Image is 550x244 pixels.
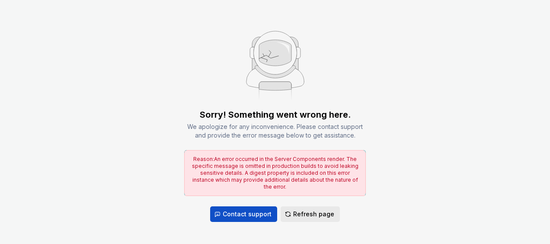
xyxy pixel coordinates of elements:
[210,206,277,222] button: Contact support
[293,210,334,218] span: Refresh page
[192,156,358,190] span: Reason: An error occurred in the Server Components render. The specific message is omitted in pro...
[223,210,272,218] span: Contact support
[281,206,340,222] button: Refresh page
[200,109,351,121] div: Sorry! Something went wrong here.
[184,122,366,140] div: We apologize for any inconvenience. Please contact support and provide the error message below to...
